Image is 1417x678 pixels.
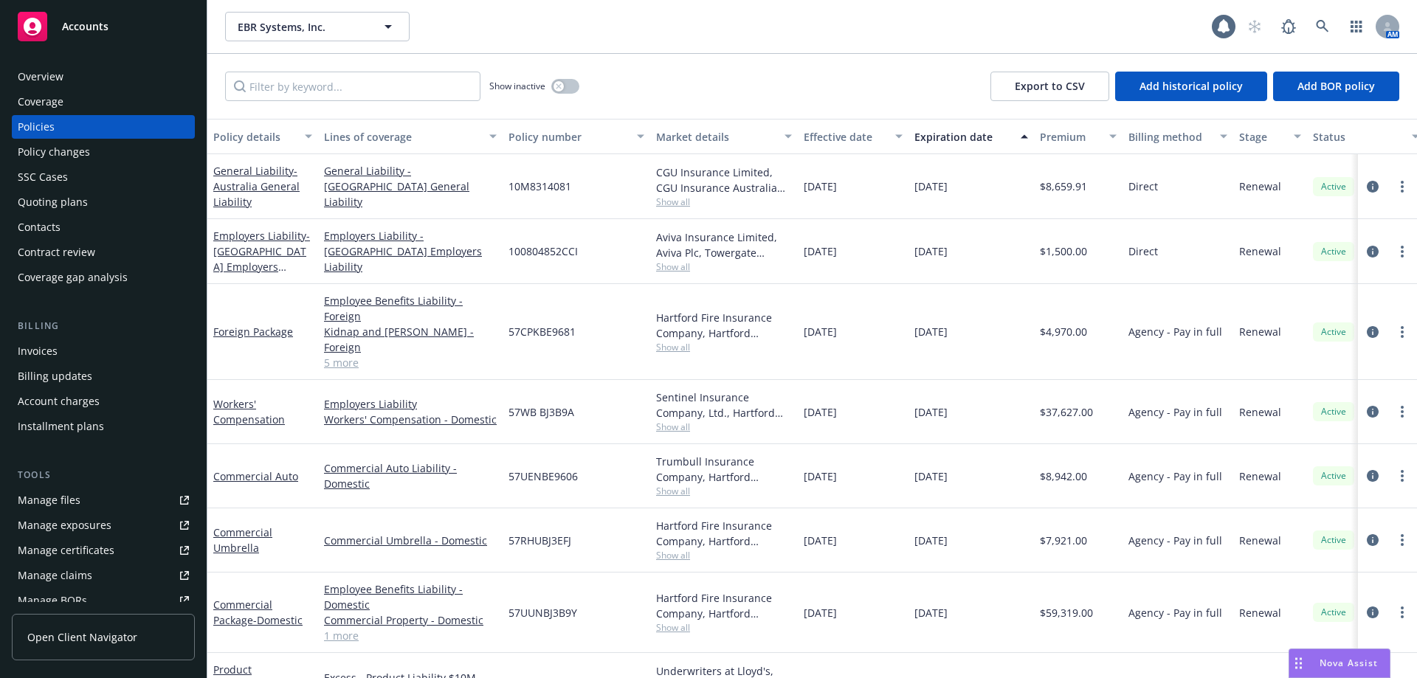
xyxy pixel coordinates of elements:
[1128,179,1158,194] span: Direct
[1128,324,1222,339] span: Agency - Pay in full
[1393,323,1411,341] a: more
[18,564,92,587] div: Manage claims
[508,605,577,620] span: 57UUNBJ3B9Y
[253,613,303,627] span: - Domestic
[12,415,195,438] a: Installment plans
[318,119,503,154] button: Lines of coverage
[1393,467,1411,485] a: more
[18,488,80,512] div: Manage files
[656,129,776,145] div: Market details
[1364,403,1382,421] a: circleInformation
[1239,129,1285,145] div: Stage
[1364,603,1382,621] a: circleInformation
[213,164,300,209] a: General Liability
[656,341,792,353] span: Show all
[1364,531,1382,549] a: circleInformation
[18,415,104,438] div: Installment plans
[508,129,628,145] div: Policy number
[1393,603,1411,621] a: more
[1239,243,1281,259] span: Renewal
[1128,533,1222,548] span: Agency - Pay in full
[324,228,497,274] a: Employers Liability - [GEOGRAPHIC_DATA] Employers Liability
[914,243,948,259] span: [DATE]
[1273,72,1399,101] button: Add BOR policy
[1233,119,1307,154] button: Stage
[1319,245,1348,258] span: Active
[914,324,948,339] span: [DATE]
[12,513,195,537] a: Manage exposures
[324,129,480,145] div: Lines of coverage
[1308,12,1337,41] a: Search
[213,229,310,289] a: Employers Liability
[914,179,948,194] span: [DATE]
[18,65,63,89] div: Overview
[1364,467,1382,485] a: circleInformation
[12,488,195,512] a: Manage files
[324,628,497,643] a: 1 more
[804,533,837,548] span: [DATE]
[804,468,837,484] span: [DATE]
[1015,79,1085,93] span: Export to CSV
[656,454,792,485] div: Trumbull Insurance Company, Hartford Insurance Group
[914,129,1012,145] div: Expiration date
[1128,404,1222,420] span: Agency - Pay in full
[213,164,300,209] span: - Australia General Liability
[18,215,61,239] div: Contacts
[18,90,63,114] div: Coverage
[1319,180,1348,193] span: Active
[12,539,195,562] a: Manage certificates
[18,241,95,264] div: Contract review
[18,190,88,214] div: Quoting plans
[12,319,195,333] div: Billing
[12,589,195,612] a: Manage BORs
[804,243,837,259] span: [DATE]
[12,390,195,413] a: Account charges
[656,310,792,341] div: Hartford Fire Insurance Company, Hartford Insurance Group
[1128,129,1211,145] div: Billing method
[1393,531,1411,549] a: more
[18,140,90,164] div: Policy changes
[656,421,792,433] span: Show all
[1364,178,1382,196] a: circleInformation
[1289,648,1390,678] button: Nova Assist
[12,140,195,164] a: Policy changes
[12,468,195,482] div: Tools
[508,468,578,484] span: 57UENBE9606
[12,564,195,587] a: Manage claims
[804,129,886,145] div: Effective date
[656,229,792,260] div: Aviva Insurance Limited, Aviva Plc, Towergate Insurance Brokers
[324,581,497,612] a: Employee Benefits Liability - Domestic
[1040,243,1087,259] span: $1,500.00
[225,12,410,41] button: EBR Systems, Inc.
[1239,533,1281,548] span: Renewal
[1364,323,1382,341] a: circleInformation
[656,165,792,196] div: CGU Insurance Limited, CGU Insurance Australia Pty Limited, Elkington [PERSON_NAME] [PERSON_NAME]...
[12,115,195,139] a: Policies
[909,119,1034,154] button: Expiration date
[1319,405,1348,418] span: Active
[656,518,792,549] div: Hartford Fire Insurance Company, Hartford Insurance Group
[324,533,497,548] a: Commercial Umbrella - Domestic
[508,243,578,259] span: 100804852CCI
[12,90,195,114] a: Coverage
[1239,468,1281,484] span: Renewal
[1240,12,1269,41] a: Start snowing
[489,80,545,92] span: Show inactive
[12,165,195,189] a: SSC Cases
[1040,404,1093,420] span: $37,627.00
[503,119,650,154] button: Policy number
[1040,605,1093,620] span: $59,319.00
[804,179,837,194] span: [DATE]
[18,266,128,289] div: Coverage gap analysis
[914,468,948,484] span: [DATE]
[1140,79,1243,93] span: Add historical policy
[12,190,195,214] a: Quoting plans
[1115,72,1267,101] button: Add historical policy
[1342,12,1371,41] a: Switch app
[213,397,285,426] a: Workers' Compensation
[804,324,837,339] span: [DATE]
[62,21,108,32] span: Accounts
[508,404,574,420] span: 57WB BJ3B9A
[1128,605,1222,620] span: Agency - Pay in full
